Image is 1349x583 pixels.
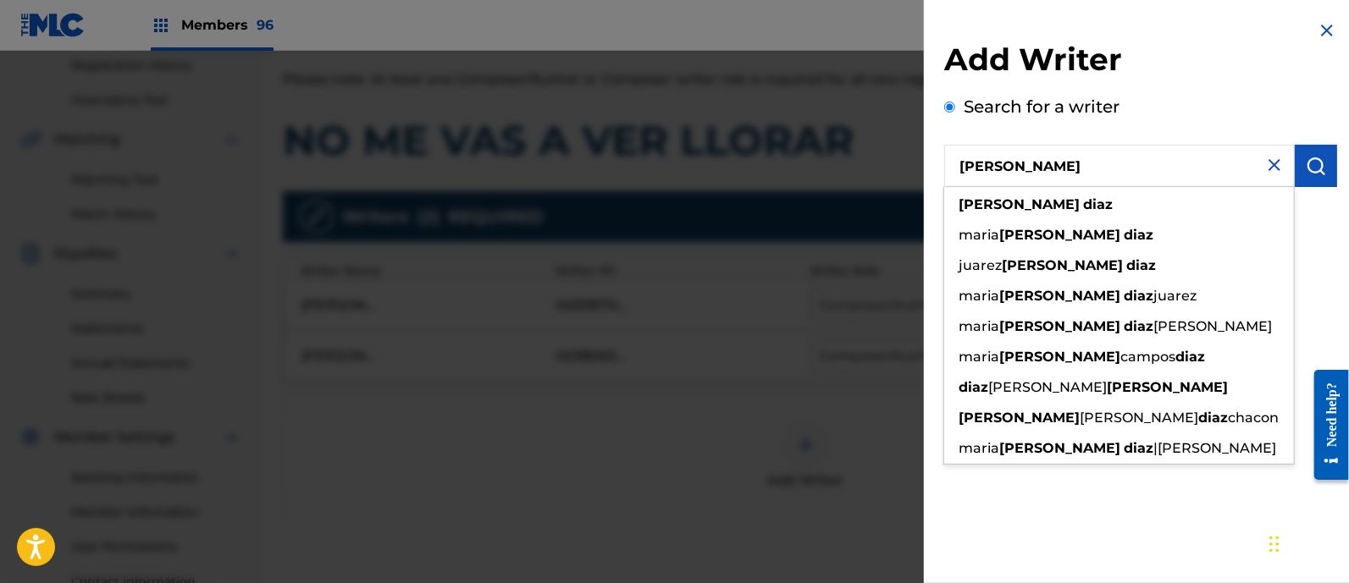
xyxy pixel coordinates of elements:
span: maria [959,318,999,334]
span: chacon [1228,410,1279,426]
input: Search writer's name or IPI Number [944,145,1295,187]
span: maria [959,440,999,456]
span: maria [959,349,999,365]
strong: diaz [1124,288,1153,304]
h2: Add Writer [944,41,1337,84]
span: |[PERSON_NAME] [1153,440,1276,456]
strong: diaz [1175,349,1205,365]
span: maria [959,288,999,304]
strong: [PERSON_NAME] [1002,257,1123,273]
span: Members [181,15,274,35]
img: Top Rightsholders [151,15,171,36]
strong: [PERSON_NAME] [999,288,1120,304]
strong: diaz [1126,257,1156,273]
span: [PERSON_NAME] [1080,410,1198,426]
strong: diaz [959,379,988,395]
strong: diaz [1083,196,1113,212]
span: juarez [1153,288,1197,304]
strong: diaz [1198,410,1228,426]
strong: [PERSON_NAME] [999,349,1120,365]
span: juarez [959,257,1002,273]
div: Drag [1269,519,1280,569]
strong: [PERSON_NAME] [959,196,1080,212]
span: maria [959,227,999,243]
strong: diaz [1124,318,1153,334]
span: 96 [257,17,274,33]
strong: [PERSON_NAME] [999,440,1120,456]
iframe: Chat Widget [1264,502,1349,583]
strong: [PERSON_NAME] [1107,379,1228,395]
strong: [PERSON_NAME] [999,227,1120,243]
span: [PERSON_NAME] [988,379,1107,395]
strong: diaz [1124,227,1153,243]
iframe: Resource Center [1302,357,1349,493]
strong: [PERSON_NAME] [999,318,1120,334]
img: close [1264,155,1285,175]
span: [PERSON_NAME] [1153,318,1272,334]
img: MLC Logo [20,13,86,37]
strong: diaz [1124,440,1153,456]
label: Search for a writer [964,96,1120,117]
img: Search Works [1306,156,1326,176]
strong: [PERSON_NAME] [959,410,1080,426]
span: campos [1120,349,1175,365]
